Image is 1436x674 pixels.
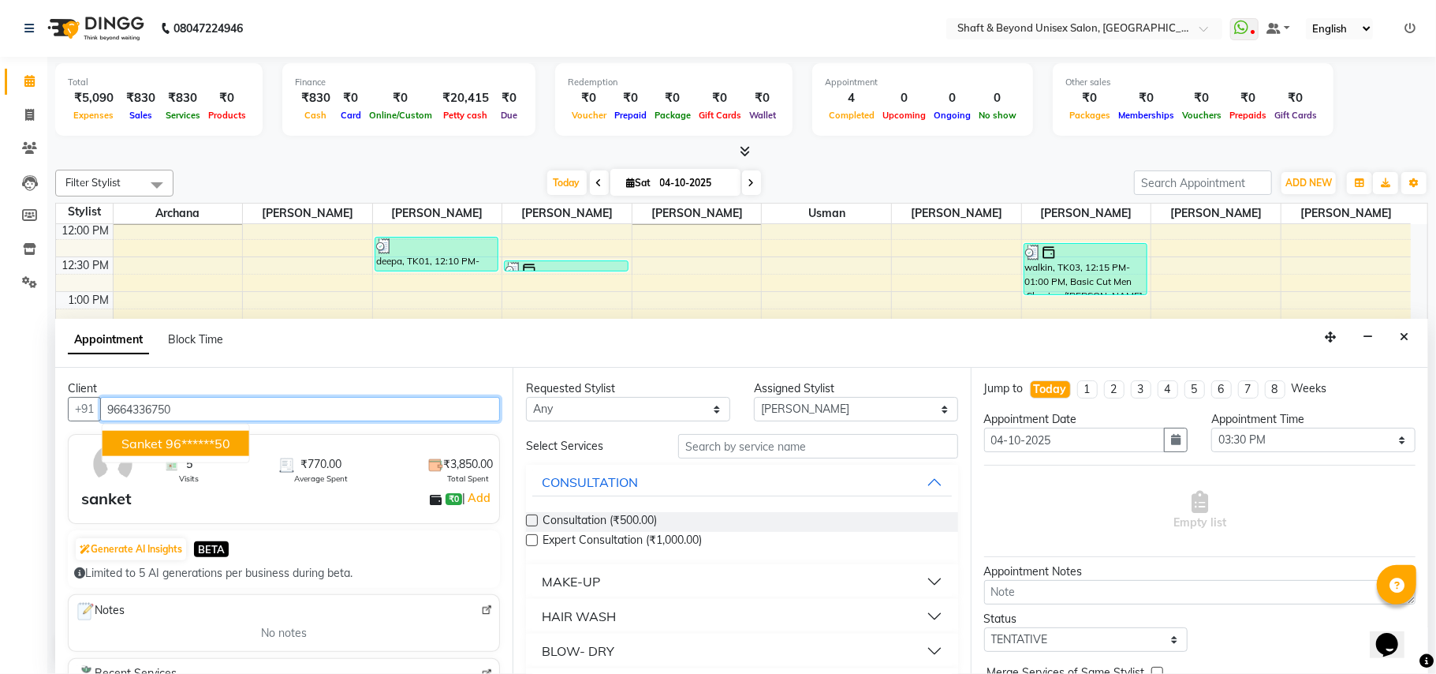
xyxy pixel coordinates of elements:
[261,625,307,642] span: No notes
[294,473,348,485] span: Average Spent
[542,473,638,492] div: CONSULTATION
[465,489,493,507] a: Add
[447,473,489,485] span: Total Spent
[1114,89,1178,107] div: ₹0
[975,89,1020,107] div: 0
[532,637,951,665] button: BLOW- DRY
[1281,172,1336,194] button: ADD NEW
[440,110,492,121] span: Petty cash
[930,110,975,121] span: Ongoing
[1285,177,1332,189] span: ADD NEW
[337,89,365,107] div: ₹0
[1270,110,1321,121] span: Gift Cards
[295,89,337,107] div: ₹830
[56,204,113,220] div: Stylist
[1178,89,1225,107] div: ₹0
[623,177,655,189] span: Sat
[1158,380,1178,399] li: 4
[497,110,521,121] span: Due
[76,538,186,560] button: Generate AI Insights
[100,397,500,421] input: Search by Name/Mobile/Email/Code
[65,292,113,309] div: 1:00 PM
[1173,491,1226,531] span: Empty list
[68,89,120,107] div: ₹5,090
[70,110,118,121] span: Expenses
[462,489,493,507] span: |
[436,89,495,107] div: ₹20,415
[173,6,243,51] b: 08047224946
[745,89,780,107] div: ₹0
[514,438,666,455] div: Select Services
[1211,380,1232,399] li: 6
[204,89,250,107] div: ₹0
[59,223,113,239] div: 12:00 PM
[125,110,156,121] span: Sales
[65,176,121,189] span: Filter Stylist
[568,76,780,89] div: Redemption
[1151,204,1281,223] span: [PERSON_NAME]
[443,456,493,473] span: ₹3,850.00
[745,110,780,121] span: Wallet
[825,89,878,107] div: 4
[984,380,1024,397] div: Jump to
[1065,110,1114,121] span: Packages
[75,601,125,622] span: Notes
[878,89,930,107] div: 0
[984,564,1415,580] div: Appointment Notes
[878,110,930,121] span: Upcoming
[1184,380,1205,399] li: 5
[114,204,243,223] span: Archana
[505,261,628,271] div: walkin, TK02, 12:30 PM-12:40 PM, Threading Eyebrows
[1292,380,1327,397] div: Weeks
[300,456,341,473] span: ₹770.00
[1281,204,1411,223] span: [PERSON_NAME]
[373,204,502,223] span: [PERSON_NAME]
[1370,611,1420,658] iframe: chat widget
[301,110,331,121] span: Cash
[1270,89,1321,107] div: ₹0
[651,110,695,121] span: Package
[59,257,113,274] div: 12:30 PM
[632,204,762,223] span: [PERSON_NAME]
[1134,170,1272,195] input: Search Appointment
[610,110,651,121] span: Prepaid
[1178,110,1225,121] span: Vouchers
[542,607,616,626] div: HAIR WASH
[1022,204,1151,223] span: [PERSON_NAME]
[532,602,951,631] button: HAIR WASH
[543,532,702,552] span: Expert Consultation (₹1,000.00)
[1238,380,1259,399] li: 7
[1225,110,1270,121] span: Prepaids
[695,110,745,121] span: Gift Cards
[68,326,149,354] span: Appointment
[68,76,250,89] div: Total
[568,110,610,121] span: Voucher
[532,468,951,496] button: CONSULTATION
[1131,380,1151,399] li: 3
[194,541,229,556] span: BETA
[1065,89,1114,107] div: ₹0
[655,171,734,195] input: 2025-10-04
[754,380,958,397] div: Assigned Stylist
[651,89,695,107] div: ₹0
[892,204,1021,223] span: [PERSON_NAME]
[1065,76,1321,89] div: Other sales
[825,110,878,121] span: Completed
[186,456,192,473] span: 5
[695,89,745,107] div: ₹0
[81,487,132,511] div: sanket
[40,6,148,51] img: logo
[984,411,1188,428] div: Appointment Date
[1077,380,1098,399] li: 1
[1265,380,1285,399] li: 8
[984,611,1188,627] div: Status
[678,434,958,459] input: Search by service name
[74,565,494,582] div: Limited to 5 AI generations per business during beta.
[495,89,523,107] div: ₹0
[90,441,136,487] img: avatar
[825,76,1020,89] div: Appointment
[121,436,162,451] span: sanket
[179,473,199,485] span: Visits
[365,110,436,121] span: Online/Custom
[162,89,204,107] div: ₹830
